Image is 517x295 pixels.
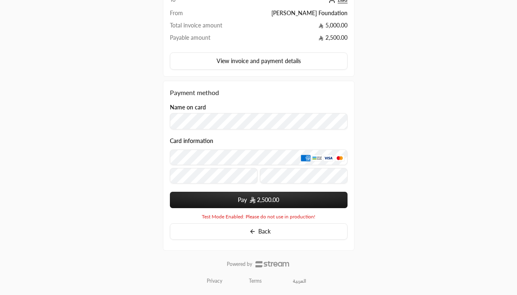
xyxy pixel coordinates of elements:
button: Pay SAR2,500.00 [170,192,348,208]
td: [PERSON_NAME] Foundation [242,9,347,21]
img: AMEX [301,154,311,161]
td: Total invoice amount [170,21,242,34]
td: Payable amount [170,34,242,46]
button: View invoice and payment details [170,52,348,70]
legend: Card information [170,138,213,144]
td: 5,000.00 [242,21,347,34]
div: Name on card [170,104,348,130]
img: MADA [312,154,322,161]
input: CVC [260,168,348,184]
td: From [170,9,242,21]
td: 2,500.00 [242,34,347,46]
a: Terms [249,278,262,284]
span: 2,500.00 [257,196,279,204]
p: Powered by [227,261,252,268]
img: Visa [323,154,333,161]
span: Test Mode Enabled: Please do not use in production! [202,213,315,220]
input: Credit Card [170,150,348,165]
input: Expiry date [170,168,257,184]
span: Back [258,229,271,234]
a: العربية [288,274,311,288]
button: Back [170,223,348,240]
a: Privacy [207,278,222,284]
div: Payment method [170,88,348,98]
img: SAR [250,197,255,203]
img: MasterCard [335,154,345,161]
div: Card information [170,138,348,186]
label: Name on card [170,104,206,111]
